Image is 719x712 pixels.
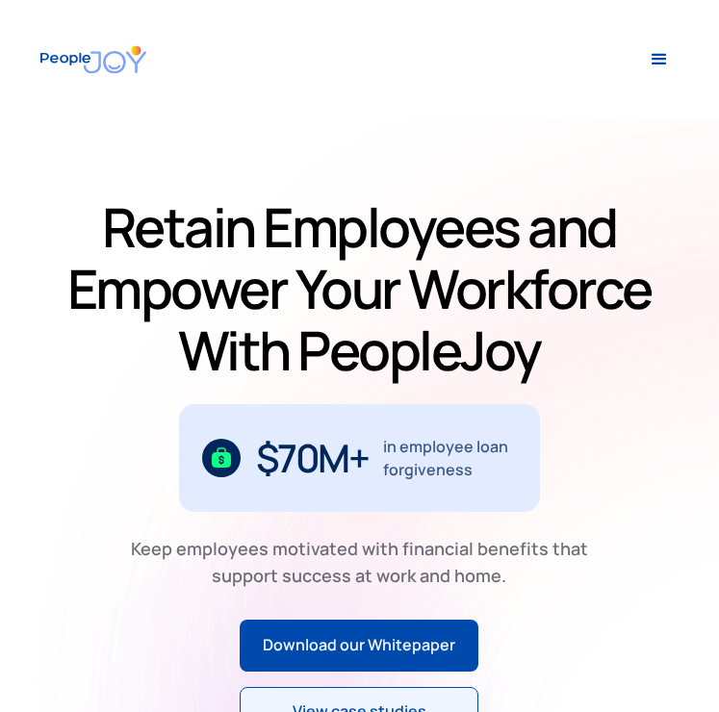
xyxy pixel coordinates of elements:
[122,535,596,589] div: Keep employees motivated with financial benefits that support success at work and home.
[263,633,455,658] div: Download our Whitepaper
[36,196,682,381] h1: Retain Employees and Empower Your Workforce With PeopleJoy
[240,620,478,672] a: Download our Whitepaper
[256,443,369,473] div: $70M+
[383,435,517,481] div: in employee loan forgiveness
